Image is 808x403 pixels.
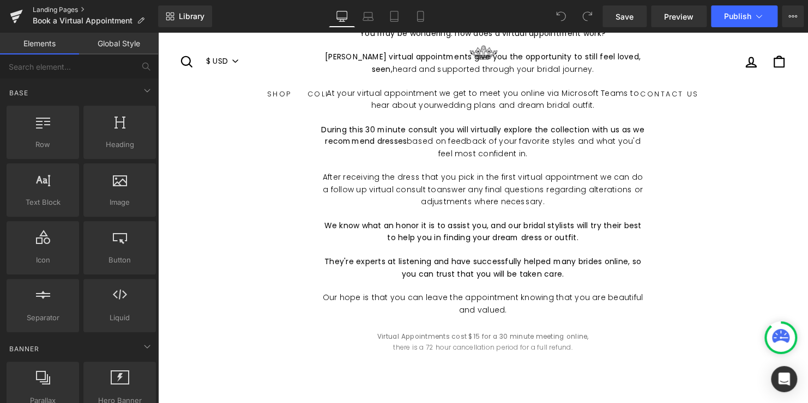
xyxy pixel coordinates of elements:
[616,11,634,22] span: Save
[771,366,797,392] div: Open Intercom Messenger
[93,303,567,313] p: Virtual Appointments cost $15 for a 30 minute meeting online,
[33,5,158,14] a: Landing Pages
[10,197,76,208] span: Text Block
[711,5,777,27] button: Publish
[172,56,489,79] span: At your virtual appointment we get to meet you online via Microsoft Teams to hear about your
[381,5,407,27] a: Tablet
[165,92,495,129] p: During this 30 minute consult you will virtually explore the collection with us as we recommend d...
[550,5,572,27] button: Undo
[179,11,204,21] span: Library
[239,314,420,323] span: there is a 72 hour cancellation period for a full refund.
[165,190,495,214] p: We know what an honor it is to assist you, and our bridal stylists will try their best to help yo...
[165,226,495,251] p: They're experts at listening and have successfully helped many brides online, so you can trust th...
[165,19,495,43] p: [PERSON_NAME] virtual appointments give you the opportunity to still feel loved, seen,
[724,12,751,21] span: Publish
[87,254,153,266] span: Button
[79,33,158,54] a: Global Style
[87,197,153,208] span: Image
[329,5,355,27] a: Desktop
[33,16,132,25] span: Book a Virtual Appointment
[8,88,29,98] span: Base
[167,263,492,286] span: Our hope is that you can leave the appointment knowing that you are beautiful and valued.
[651,5,707,27] a: Preview
[10,312,76,323] span: Separator
[664,11,694,22] span: Preview
[8,344,40,354] span: Banner
[10,254,76,266] span: Icon
[253,105,490,127] span: based on feedback of your favorite styles and what you'd feel most confident in.
[238,32,443,42] span: heard and supported through your bridal journey.
[87,312,153,323] span: Liquid
[267,154,492,176] span: answer any final questions regarding alterations or adjustments where necessary.
[407,5,433,27] a: Mobile
[355,5,381,27] a: Laptop
[782,5,804,27] button: More
[158,5,212,27] a: New Library
[87,139,153,150] span: Heading
[576,5,598,27] button: Redo
[10,139,76,150] span: Row
[167,141,492,164] span: After receiving the dress that you pick in the first virtual appointment we can do a follow up vi...
[283,68,443,79] span: wedding plans and dream bridal outfit.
